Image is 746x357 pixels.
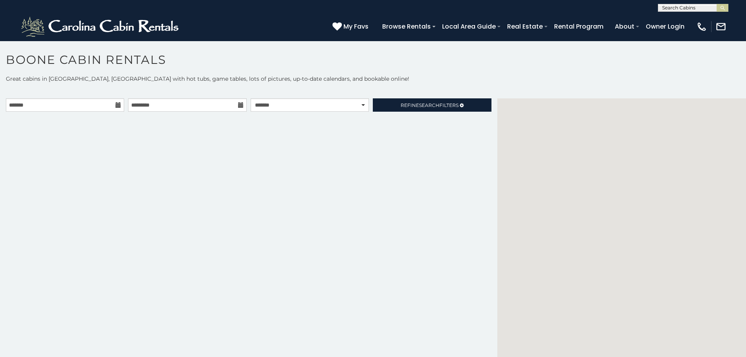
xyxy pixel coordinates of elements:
[696,21,707,32] img: phone-regular-white.png
[332,22,370,32] a: My Favs
[438,20,500,33] a: Local Area Guide
[611,20,638,33] a: About
[419,102,439,108] span: Search
[343,22,368,31] span: My Favs
[503,20,547,33] a: Real Estate
[401,102,459,108] span: Refine Filters
[378,20,435,33] a: Browse Rentals
[550,20,607,33] a: Rental Program
[373,98,491,112] a: RefineSearchFilters
[715,21,726,32] img: mail-regular-white.png
[642,20,688,33] a: Owner Login
[20,15,182,38] img: White-1-2.png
